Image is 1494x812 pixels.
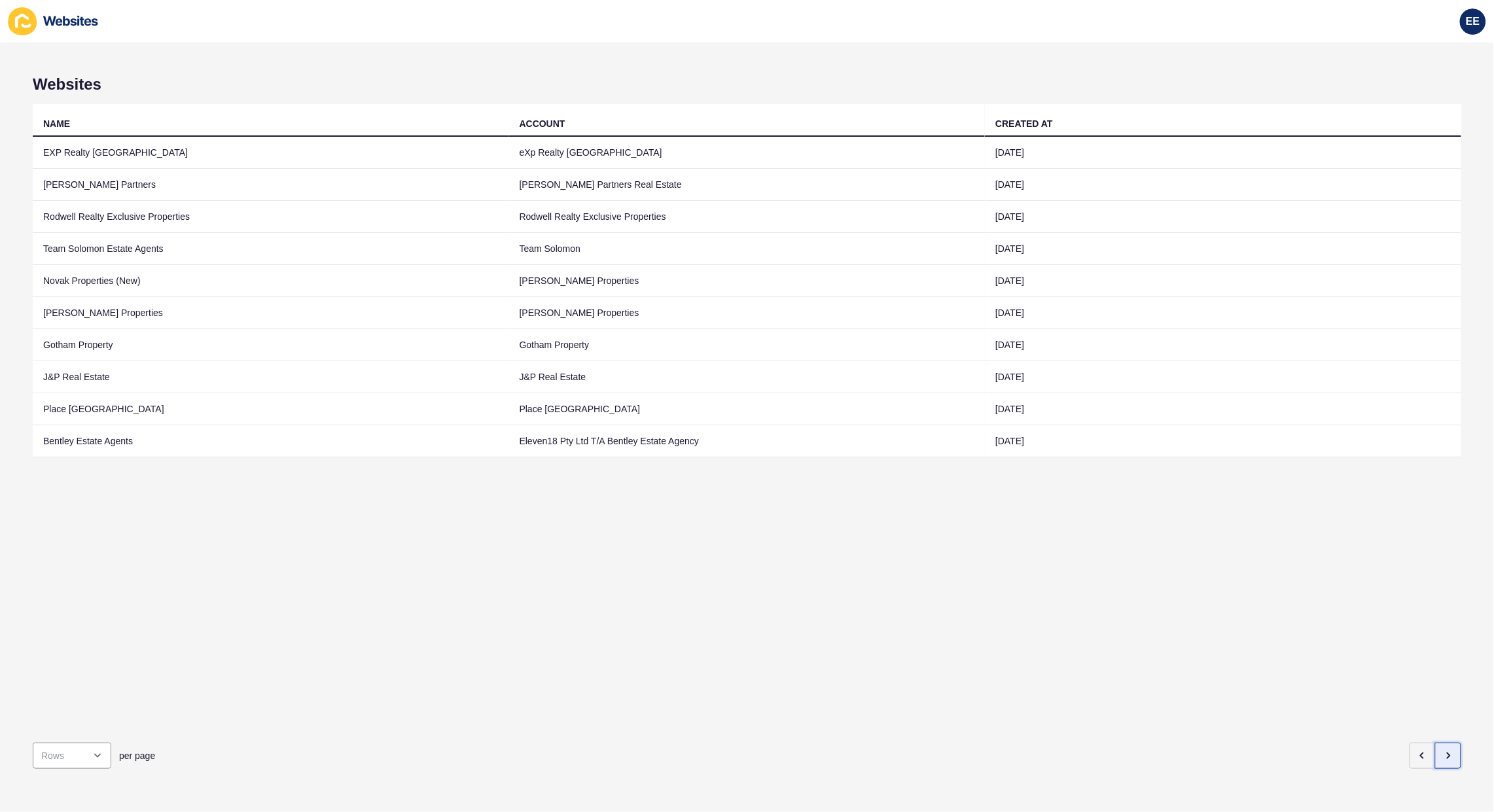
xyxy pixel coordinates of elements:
[33,425,509,457] td: Bentley Estate Agents
[985,233,1461,265] td: [DATE]
[509,233,986,265] td: Team Solomon
[509,425,986,457] td: Eleven18 Pty Ltd T/A Bentley Estate Agency
[33,361,509,393] td: J&P Real Estate
[985,265,1461,297] td: [DATE]
[509,329,986,361] td: Gotham Property
[509,361,986,393] td: J&P Real Estate
[33,137,509,169] td: EXP Realty [GEOGRAPHIC_DATA]
[33,201,509,233] td: Rodwell Realty Exclusive Properties
[985,329,1461,361] td: [DATE]
[985,425,1461,457] td: [DATE]
[33,169,509,201] td: [PERSON_NAME] Partners
[985,393,1461,425] td: [DATE]
[33,393,509,425] td: Place [GEOGRAPHIC_DATA]
[985,137,1461,169] td: [DATE]
[995,117,1053,130] div: CREATED AT
[985,169,1461,201] td: [DATE]
[33,233,509,265] td: Team Solomon Estate Agents
[119,749,155,762] span: per page
[33,329,509,361] td: Gotham Property
[509,297,986,329] td: [PERSON_NAME] Properties
[985,201,1461,233] td: [DATE]
[33,743,111,769] div: open menu
[509,137,986,169] td: eXp Realty [GEOGRAPHIC_DATA]
[520,117,565,130] div: ACCOUNT
[33,297,509,329] td: [PERSON_NAME] Properties
[985,361,1461,393] td: [DATE]
[985,297,1461,329] td: [DATE]
[509,169,986,201] td: [PERSON_NAME] Partners Real Estate
[33,265,509,297] td: Novak Properties (New)
[509,265,986,297] td: [PERSON_NAME] Properties
[43,117,70,130] div: NAME
[1466,15,1480,28] span: EE
[509,393,986,425] td: Place [GEOGRAPHIC_DATA]
[509,201,986,233] td: Rodwell Realty Exclusive Properties
[33,75,1461,94] h1: Websites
